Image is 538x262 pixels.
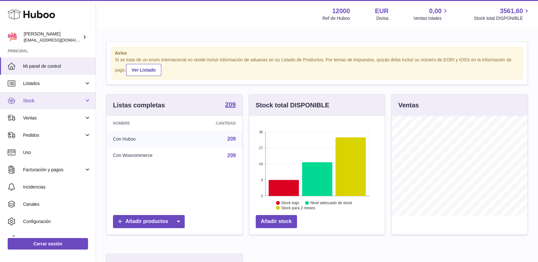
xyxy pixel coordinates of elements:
span: Configuración [23,219,91,225]
a: Añadir productos [113,215,185,228]
span: Canales [23,201,91,207]
text: Stock para 2 meses [281,206,315,210]
span: [EMAIL_ADDRESS][DOMAIN_NAME] [24,37,94,42]
text: 27 [259,146,263,150]
text: 36 [259,130,263,134]
span: Stock [23,98,84,104]
span: Ventas totales [414,15,449,21]
span: 3561,60 [500,7,523,15]
div: Ref de Huboo [322,15,350,21]
span: Incidencias [23,184,91,190]
th: Cantidad [190,116,242,131]
div: [PERSON_NAME] [24,31,81,43]
div: Divisa [376,15,389,21]
h3: Listas completas [113,101,165,110]
th: Nombre [107,116,190,131]
a: 0,00 Ventas totales [414,7,449,21]
strong: EUR [375,7,389,15]
a: 209 [227,153,236,158]
td: Con Woocommerce [107,147,190,164]
span: Uso [23,150,91,156]
text: Nivel adecuado de stock [310,201,353,205]
span: Devoluciones [23,236,91,242]
img: mar@ensuelofirme.com [8,32,17,42]
strong: Aviso [115,50,519,56]
span: Pedidos [23,132,84,138]
a: 3561,60 Stock total DISPONIBLE [474,7,530,21]
text: Stock bajo [281,201,299,205]
a: Añadir stock [256,215,297,228]
span: Mi panel de control [23,63,91,69]
text: 0 [261,194,263,198]
span: Stock total DISPONIBLE [474,15,530,21]
text: 18 [259,162,263,166]
div: Si se trata de un envío internacional no olvide incluir información de aduanas en su Listado de P... [115,57,519,76]
a: 209 [225,101,236,109]
span: Facturación y pagos [23,167,84,173]
a: 209 [227,136,236,142]
span: Listados [23,81,84,87]
text: 9 [261,178,263,182]
strong: 12000 [332,7,350,15]
h3: Ventas [398,101,419,110]
a: Ver Listado [126,64,161,76]
span: Ventas [23,115,84,121]
h3: Stock total DISPONIBLE [256,101,329,110]
span: 0,00 [429,7,442,15]
td: Con Huboo [107,131,190,147]
strong: 209 [225,101,236,108]
a: Cerrar sesión [8,238,88,250]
